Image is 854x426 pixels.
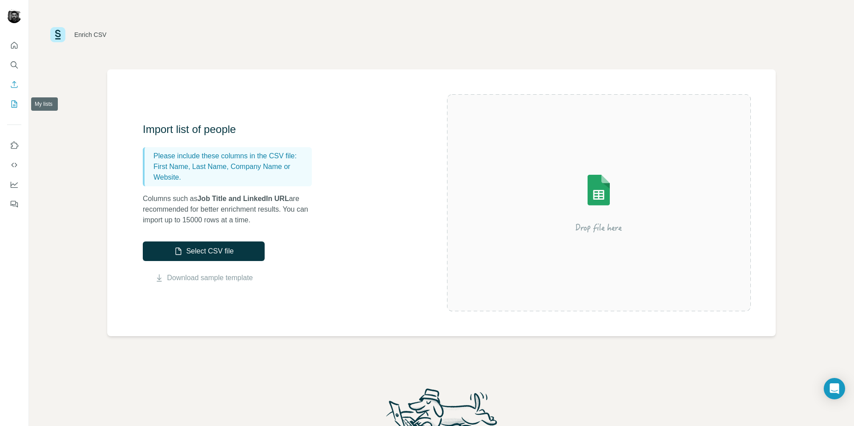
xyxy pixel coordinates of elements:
button: Download sample template [143,273,265,283]
span: Job Title and LinkedIn URL [197,195,289,202]
button: Feedback [7,196,21,212]
p: Please include these columns in the CSV file: [153,151,308,161]
img: Avatar [7,9,21,23]
button: Dashboard [7,177,21,193]
div: Enrich CSV [74,30,106,39]
img: Surfe Logo [50,27,65,42]
button: Quick start [7,37,21,53]
img: Surfe Illustration - Drop file here or select below [519,149,679,256]
p: Columns such as are recommended for better enrichment results. You can import up to 15000 rows at... [143,193,321,225]
button: Use Surfe API [7,157,21,173]
button: Select CSV file [143,241,265,261]
h3: Import list of people [143,122,321,137]
button: My lists [7,96,21,112]
div: Open Intercom Messenger [824,378,845,399]
button: Use Surfe on LinkedIn [7,137,21,153]
p: First Name, Last Name, Company Name or Website. [153,161,308,183]
button: Search [7,57,21,73]
button: Enrich CSV [7,76,21,92]
a: Download sample template [167,273,253,283]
